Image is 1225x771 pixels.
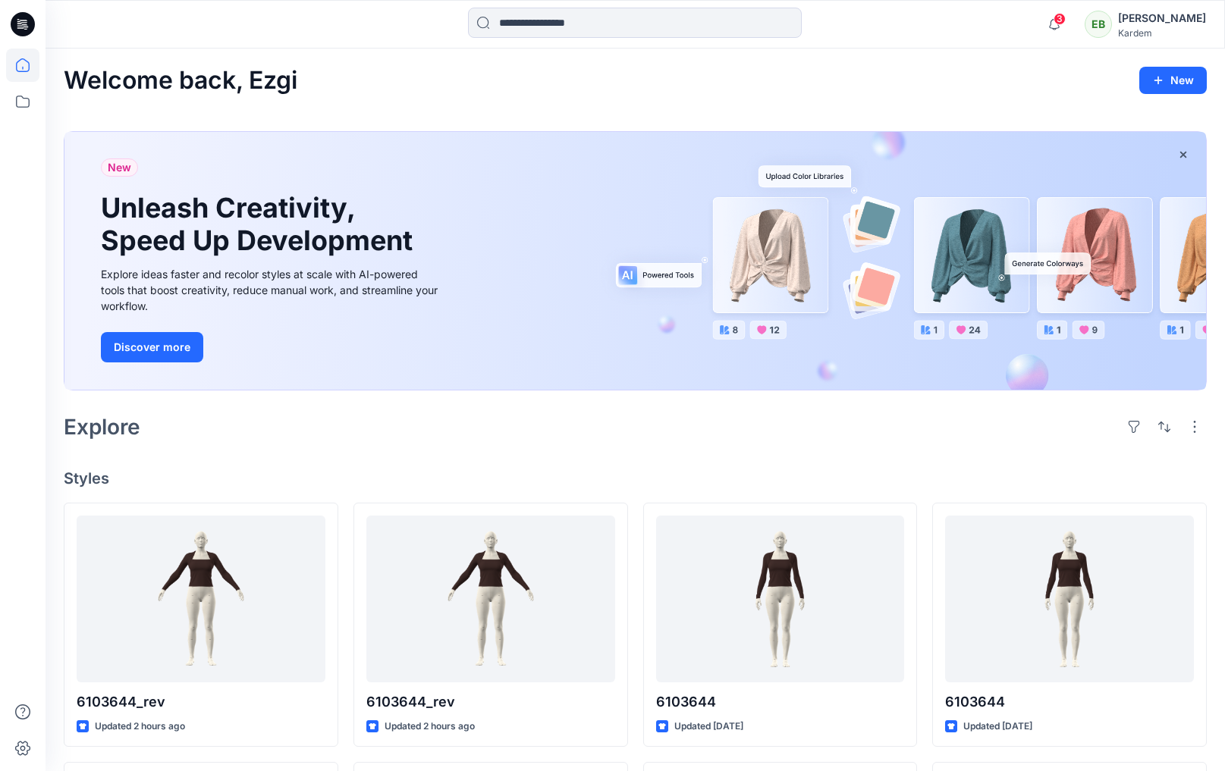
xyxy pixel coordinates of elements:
span: New [108,158,131,177]
span: 3 [1054,13,1066,25]
p: 6103644 [945,691,1194,713]
div: [PERSON_NAME] [1118,9,1206,27]
div: Kardem [1118,27,1206,39]
a: 6103644_rev [77,516,325,682]
div: Explore ideas faster and recolor styles at scale with AI-powered tools that boost creativity, red... [101,266,442,314]
a: Discover more [101,332,442,362]
button: New [1139,67,1207,94]
p: Updated 2 hours ago [385,719,475,735]
p: 6103644_rev [77,691,325,713]
p: 6103644 [656,691,905,713]
a: 6103644_rev [366,516,615,682]
p: Updated [DATE] [963,719,1032,735]
h2: Welcome back, Ezgi [64,67,297,95]
p: Updated 2 hours ago [95,719,185,735]
p: 6103644_rev [366,691,615,713]
a: 6103644 [656,516,905,682]
h4: Styles [64,469,1207,487]
h1: Unleash Creativity, Speed Up Development [101,192,419,257]
p: Updated [DATE] [674,719,743,735]
h2: Explore [64,415,140,439]
a: 6103644 [945,516,1194,682]
button: Discover more [101,332,203,362]
div: EB [1085,11,1112,38]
